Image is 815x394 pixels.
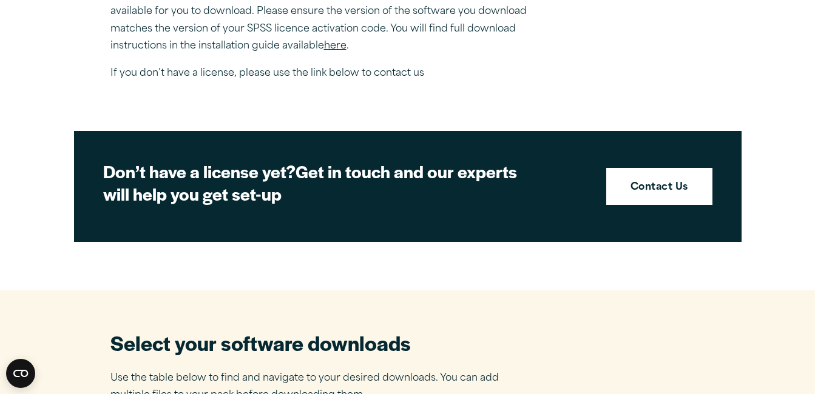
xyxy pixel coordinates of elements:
[606,168,712,205] a: Contact Us
[103,159,296,183] strong: Don’t have a license yet?
[6,359,35,388] button: Open CMP widget
[631,180,688,196] strong: Contact Us
[324,41,347,51] a: here
[103,160,528,205] h2: Get in touch and our experts will help you get set-up
[110,329,517,356] h2: Select your software downloads
[110,65,535,82] p: If you don’t have a license, please use the link below to contact us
